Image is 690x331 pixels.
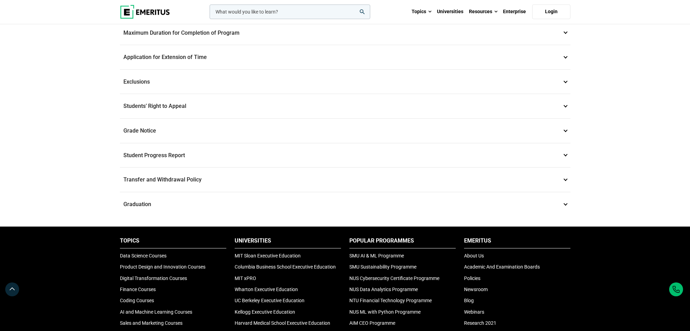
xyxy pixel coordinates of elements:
[464,253,484,258] a: About Us
[464,298,474,303] a: Blog
[464,287,488,292] a: Newsroom
[120,94,570,118] p: Students’ Right to Appeal
[464,309,484,315] a: Webinars
[532,5,570,19] a: Login
[349,253,404,258] a: SMU AI & ML Programme
[120,21,570,45] p: Maximum Duration for Completion of Program
[349,264,416,270] a: SMU Sustainability Programme
[120,253,167,258] a: Data Science Courses
[120,320,182,326] a: Sales and Marketing Courses
[235,287,298,292] a: Wharton Executive Education
[120,143,570,168] p: Student Progress Report
[120,70,570,94] p: Exclusions
[464,264,540,270] a: Academic And Examination Boards
[120,119,570,143] p: Grade Notice
[349,309,421,315] a: NUS ML with Python Programme
[120,287,156,292] a: Finance Courses
[349,320,395,326] a: AIM CEO Programme
[464,320,496,326] a: Research 2021
[235,309,295,315] a: Kellogg Executive Education
[120,45,570,69] p: Application for Extension of Time
[235,298,305,303] a: UC Berkeley Executive Education
[120,192,570,217] p: Graduation
[235,253,301,258] a: MIT Sloan Executive Education
[120,298,154,303] a: Coding Courses
[120,275,187,281] a: Digital Transformation Courses
[235,275,256,281] a: MIT xPRO
[210,5,370,19] input: woocommerce-product-search-field-0
[349,275,439,281] a: NUS Cybersecurity Certificate Programme
[235,320,330,326] a: Harvard Medical School Executive Education
[235,264,336,270] a: Columbia Business School Executive Education
[120,264,205,270] a: Product Design and Innovation Courses
[120,168,570,192] p: Transfer and Withdrawal Policy
[120,309,192,315] a: AI and Machine Learning Courses
[464,275,480,281] a: Policies
[349,287,418,292] a: NUS Data Analytics Programme
[349,298,432,303] a: NTU Financial Technology Programme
